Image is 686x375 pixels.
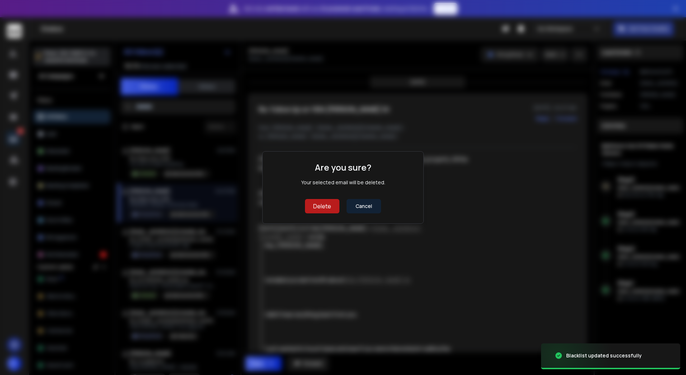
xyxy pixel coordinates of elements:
h1: Are you sure? [315,162,371,173]
button: Cancel [347,199,381,213]
div: Blacklist updated successfully [566,352,642,359]
button: Delete [305,199,339,213]
div: Your selected email will be deleted. [301,179,385,186]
